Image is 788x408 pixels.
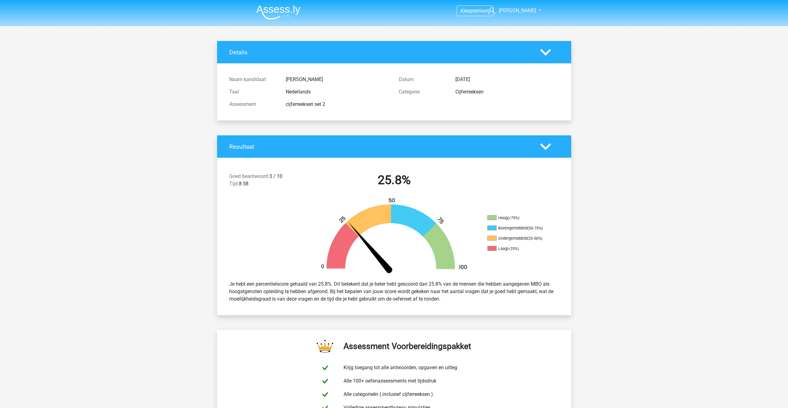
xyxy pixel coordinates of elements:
[225,88,281,96] div: Taal
[225,173,309,190] div: 3 / 10 8:58
[310,197,478,275] img: 26.668ae8ebfab1.png
[229,173,269,179] span: Goed beantwoord:
[451,88,564,96] div: Cijferreeksen
[457,7,493,15] a: Kiespremium
[527,236,542,241] div: (25-50%)
[527,226,543,230] div: (50-75%)
[314,173,474,188] h2: 25.8%
[487,225,549,231] li: Bovengemiddeld
[256,5,300,20] img: Assessly
[487,236,549,241] li: Ondergemiddeld
[461,8,470,14] span: Kies
[281,88,394,96] div: Nederlands
[229,49,531,56] h4: Details
[499,7,536,13] span: [PERSON_NAME]
[451,76,564,83] div: [DATE]
[508,215,519,220] div: (>75%)
[229,181,239,187] span: Tijd:
[225,101,281,108] div: Assessment
[394,76,451,83] div: Datum
[470,8,490,14] span: premium
[225,76,281,83] div: Naam kandidaat
[487,246,549,252] li: Laag
[507,246,519,251] div: (<25%)
[281,101,394,108] div: cijferreeksen set 2
[487,215,549,221] li: Hoog
[486,7,537,14] a: [PERSON_NAME]
[394,88,451,96] div: Categorie
[225,278,564,305] div: Je hebt een percentielscore gehaald van 25.8%. Dit betekent dat je beter hebt gescoord dan 25.8% ...
[229,143,531,150] h4: Resultaat
[281,76,394,83] div: [PERSON_NAME]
